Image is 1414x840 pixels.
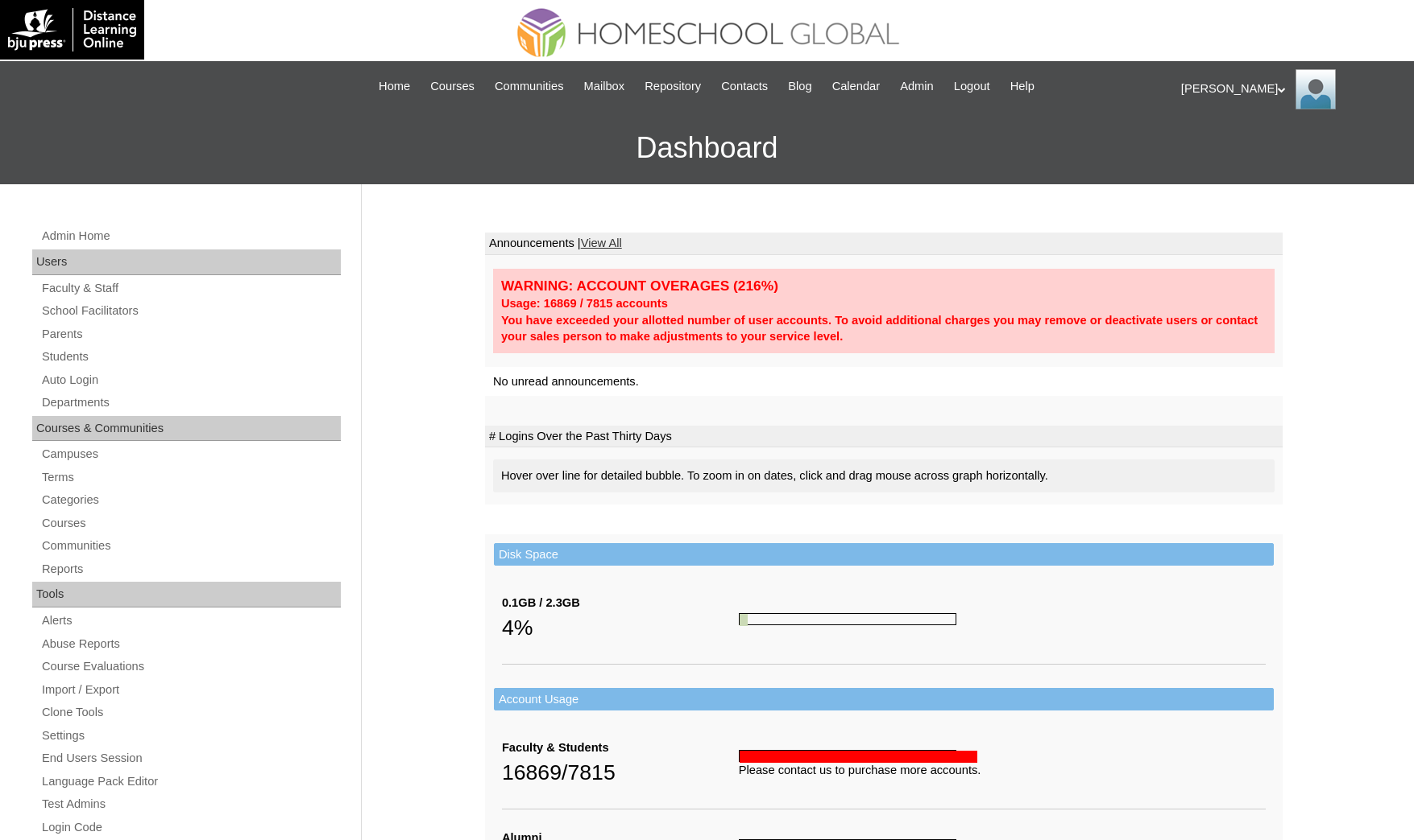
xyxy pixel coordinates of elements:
[379,77,410,96] span: Home
[40,490,341,510] a: Categories
[1181,69,1398,109] div: [PERSON_NAME]
[1010,77,1035,96] span: Help
[788,77,811,96] span: Blog
[576,77,633,96] a: Mailbox
[8,112,1406,184] h3: Dashboard
[40,772,341,792] a: Language Pack Editor
[501,277,1267,295] div: WARNING: ACCOUNT OVERAGES (216%)
[824,77,888,96] a: Calendar
[954,77,990,96] span: Logout
[501,297,668,310] strong: Usage: 16869 / 7815 accounts
[780,77,819,96] a: Blog
[371,77,418,96] a: Home
[502,611,739,644] div: 4%
[40,726,341,746] a: Settings
[32,416,341,442] div: Courses & Communities
[8,8,136,51] img: logo-white.png
[430,77,475,96] span: Courses
[40,536,341,556] a: Communities
[502,756,739,789] div: 16869/7815
[739,762,1266,779] div: Please contact us to purchase more accounts.
[581,237,622,249] a: View All
[40,324,341,344] a: Parents
[900,77,934,96] span: Admin
[40,794,341,814] a: Test Admins
[832,77,880,96] span: Calendar
[40,444,341,464] a: Campuses
[892,77,942,96] a: Admin
[502,739,739,756] div: Faculty & Students
[40,467,341,488] a: Terms
[40,748,341,768] a: End Users Session
[487,77,572,96] a: Communities
[713,77,776,96] a: Contacts
[40,657,341,677] a: Course Evaluations
[40,559,341,579] a: Reports
[1296,69,1336,109] img: Ariane Ebuen
[40,278,341,299] a: Faculty & Staff
[485,233,1283,255] td: Announcements |
[32,582,341,607] div: Tools
[946,77,998,96] a: Logout
[40,393,341,413] a: Departments
[485,367,1283,397] td: No unread announcements.
[645,77,701,96] span: Repository
[502,595,739,611] div: 0.1GB / 2.3GB
[637,77,709,96] a: Repository
[40,634,341,654] a: Abuse Reports
[494,543,1274,566] td: Disk Space
[493,459,1275,492] div: Hover over line for detailed bubble. To zoom in on dates, click and drag mouse across graph horiz...
[1002,77,1043,96] a: Help
[40,513,341,533] a: Courses
[721,77,768,96] span: Contacts
[40,702,341,723] a: Clone Tools
[495,77,564,96] span: Communities
[40,611,341,631] a: Alerts
[501,312,1267,345] div: You have exceeded your allotted number of user accounts. To avoid additional charges you may remo...
[40,680,341,700] a: Import / Export
[40,301,341,321] a: School Facilitators
[584,77,625,96] span: Mailbox
[494,688,1274,711] td: Account Usage
[485,426,1283,448] td: # Logins Over the Past Thirty Days
[40,817,341,838] a: Login Code
[40,370,341,390] a: Auto Login
[40,347,341,367] a: Students
[40,226,341,246] a: Admin Home
[32,249,341,275] div: Users
[422,77,483,96] a: Courses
